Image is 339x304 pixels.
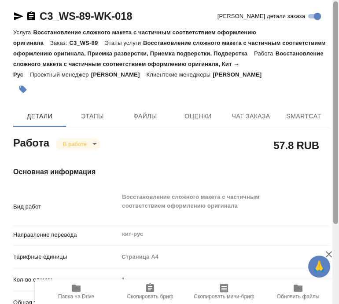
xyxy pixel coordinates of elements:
a: C3_WS-89-WK-018 [40,10,132,22]
span: 🙏 [312,257,327,276]
button: Скопировать мини-бриф [187,279,261,304]
div: В работе [56,138,100,150]
button: В работе [60,140,89,148]
p: Направление перевода [13,231,118,239]
span: Скопировать мини-бриф [194,293,254,300]
span: Оценки [177,111,219,122]
button: 🙏 [308,256,330,278]
p: Кол-во единиц [13,275,118,284]
p: [PERSON_NAME] [213,71,268,78]
button: Скопировать ссылку [26,11,37,22]
p: Клиентские менеджеры [147,71,213,78]
p: Вид работ [13,202,118,211]
button: Скопировать бриф [113,279,187,304]
p: [PERSON_NAME] [91,71,147,78]
span: Детали [18,111,61,122]
p: Услуга [13,29,33,36]
span: Папка на Drive [58,293,94,300]
p: Восстановление сложного макета с частичным соответствием оформлению оригинала, Кит → Рус [13,50,324,78]
p: Тарифные единицы [13,253,118,261]
p: Проектный менеджер [30,71,91,78]
input: Пустое поле [118,273,329,286]
h2: 57.8 RUB [273,138,319,153]
p: Восстановление сложного макета с частичным соответствием оформлению оригинала [13,29,256,46]
button: Скопировать ссылку для ЯМессенджера [13,11,24,22]
span: Чат заказа [230,111,272,122]
span: SmartCat [283,111,325,122]
p: Этапы услуги [104,40,143,46]
h2: Работа [13,134,49,150]
p: Восстановление сложного макета с частичным соответствием оформлению оригинала, Приемка разверстки... [13,40,325,57]
span: Скопировать бриф [127,293,173,300]
p: Заказ: [50,40,69,46]
span: [PERSON_NAME] детали заказа [217,12,305,21]
p: Работа [254,50,276,57]
button: Добавить тэг [13,80,33,99]
div: Страница А4 [118,249,329,264]
h4: Основная информация [13,167,329,177]
p: C3_WS-89 [70,40,105,46]
span: Этапы [71,111,114,122]
span: Файлы [124,111,166,122]
button: Обновить файлы [261,279,335,304]
span: Обновить файлы [277,293,320,300]
button: Папка на Drive [39,279,113,304]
